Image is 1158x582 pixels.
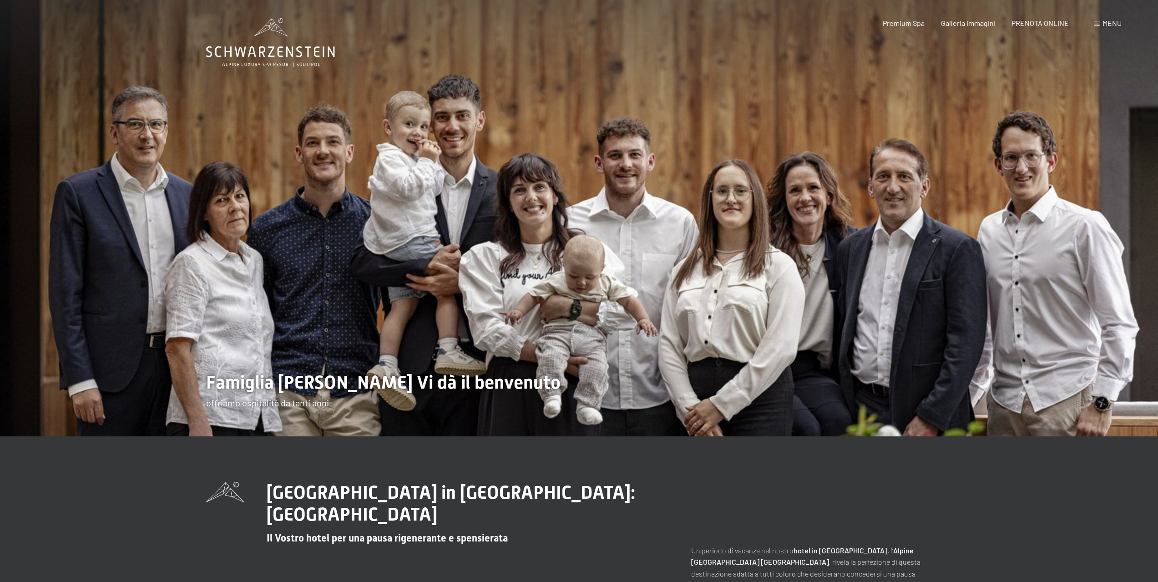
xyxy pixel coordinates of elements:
[206,372,561,393] span: Famiglia [PERSON_NAME] Vi dà il benvenuto
[941,19,996,27] a: Galleria immagini
[1011,19,1069,27] a: PRENOTA ONLINE
[1102,19,1122,27] span: Menu
[794,546,887,555] strong: hotel in [GEOGRAPHIC_DATA]
[267,482,635,525] span: [GEOGRAPHIC_DATA] in [GEOGRAPHIC_DATA]: [GEOGRAPHIC_DATA]
[206,397,329,408] span: offriamo ospitalità da tanti anni
[267,532,508,544] span: Il Vostro hotel per una pausa rigenerante e spensierata
[883,19,925,27] a: Premium Spa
